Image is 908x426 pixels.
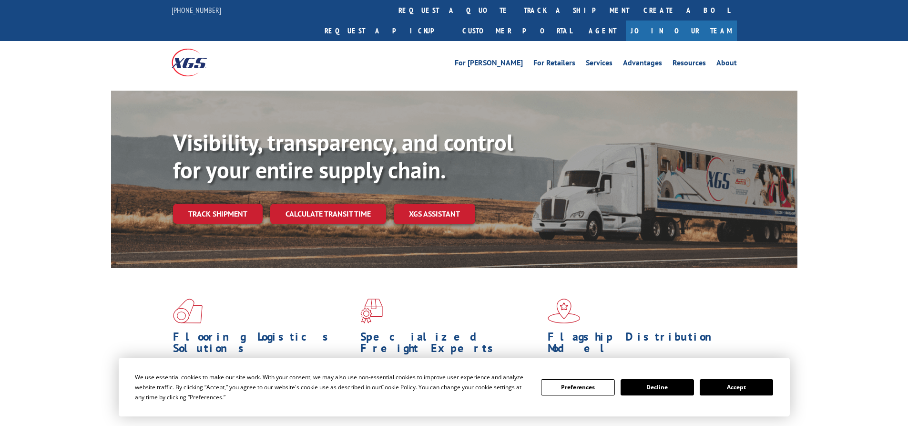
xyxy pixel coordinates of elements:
[394,204,475,224] a: XGS ASSISTANT
[541,379,614,395] button: Preferences
[360,299,383,323] img: xgs-icon-focused-on-flooring-red
[623,59,662,70] a: Advantages
[173,331,353,359] h1: Flooring Logistics Solutions
[716,59,737,70] a: About
[621,379,694,395] button: Decline
[548,331,728,359] h1: Flagship Distribution Model
[173,299,203,323] img: xgs-icon-total-supply-chain-intelligence-red
[317,21,455,41] a: Request a pickup
[172,5,221,15] a: [PHONE_NUMBER]
[455,59,523,70] a: For [PERSON_NAME]
[586,59,612,70] a: Services
[119,358,790,416] div: Cookie Consent Prompt
[700,379,773,395] button: Accept
[135,372,530,402] div: We use essential cookies to make our site work. With your consent, we may also use non-essential ...
[270,204,386,224] a: Calculate transit time
[360,331,541,359] h1: Specialized Freight Experts
[173,127,513,185] b: Visibility, transparency, and control for your entire supply chain.
[533,59,575,70] a: For Retailers
[173,204,263,224] a: Track shipment
[548,299,581,323] img: xgs-icon-flagship-distribution-model-red
[626,21,737,41] a: Join Our Team
[190,393,222,401] span: Preferences
[455,21,579,41] a: Customer Portal
[381,383,416,391] span: Cookie Policy
[579,21,626,41] a: Agent
[673,59,706,70] a: Resources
